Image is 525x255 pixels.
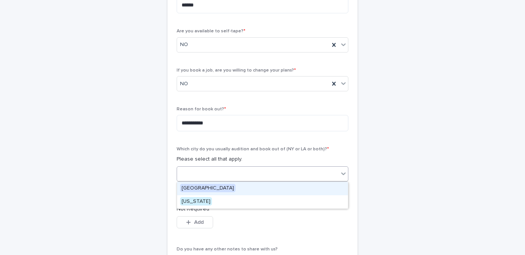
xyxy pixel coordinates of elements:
p: Please select all that apply. [177,155,348,163]
span: NO [180,41,188,49]
span: [GEOGRAPHIC_DATA] [180,184,236,192]
span: [US_STATE] [180,197,212,206]
span: Add [194,220,204,225]
span: If you book a job, are you willing to change your plans? [177,68,296,73]
span: Reason for book out? [177,107,226,112]
button: Add [177,216,213,228]
span: Are you available to self-tape? [177,29,245,33]
div: Los Angeles [177,182,348,195]
div: New York [177,195,348,209]
span: Do you have any other notes to share with us? [177,247,278,252]
p: Not Required [177,205,348,213]
span: NO [180,80,188,88]
span: Which city do you usually audition and book out of (NY or LA or both)? [177,147,329,151]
